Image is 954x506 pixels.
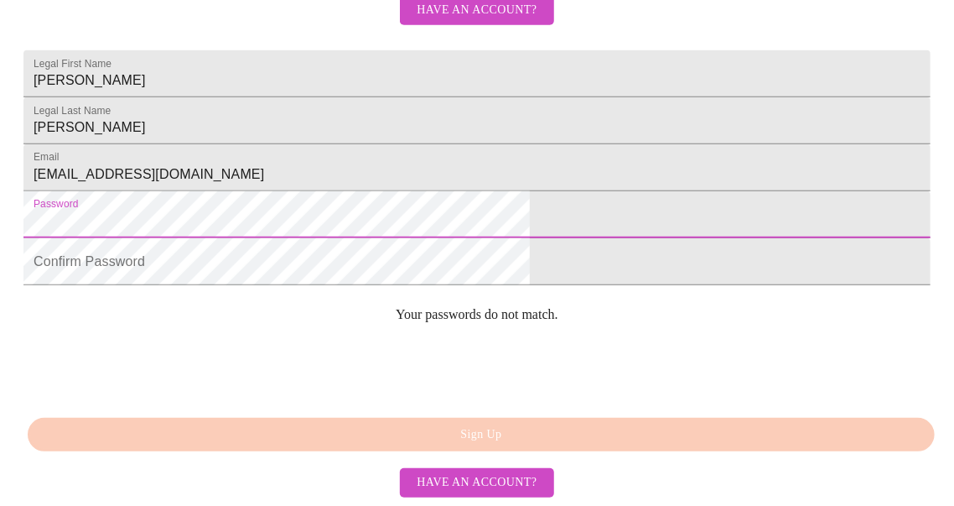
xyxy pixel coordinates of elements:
p: Your passwords do not match. [23,307,931,322]
button: Have an account? [400,468,553,498]
a: Have an account? [396,474,557,488]
a: Have an account? [396,14,557,29]
iframe: reCAPTCHA [23,336,278,401]
span: Have an account? [417,472,537,493]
